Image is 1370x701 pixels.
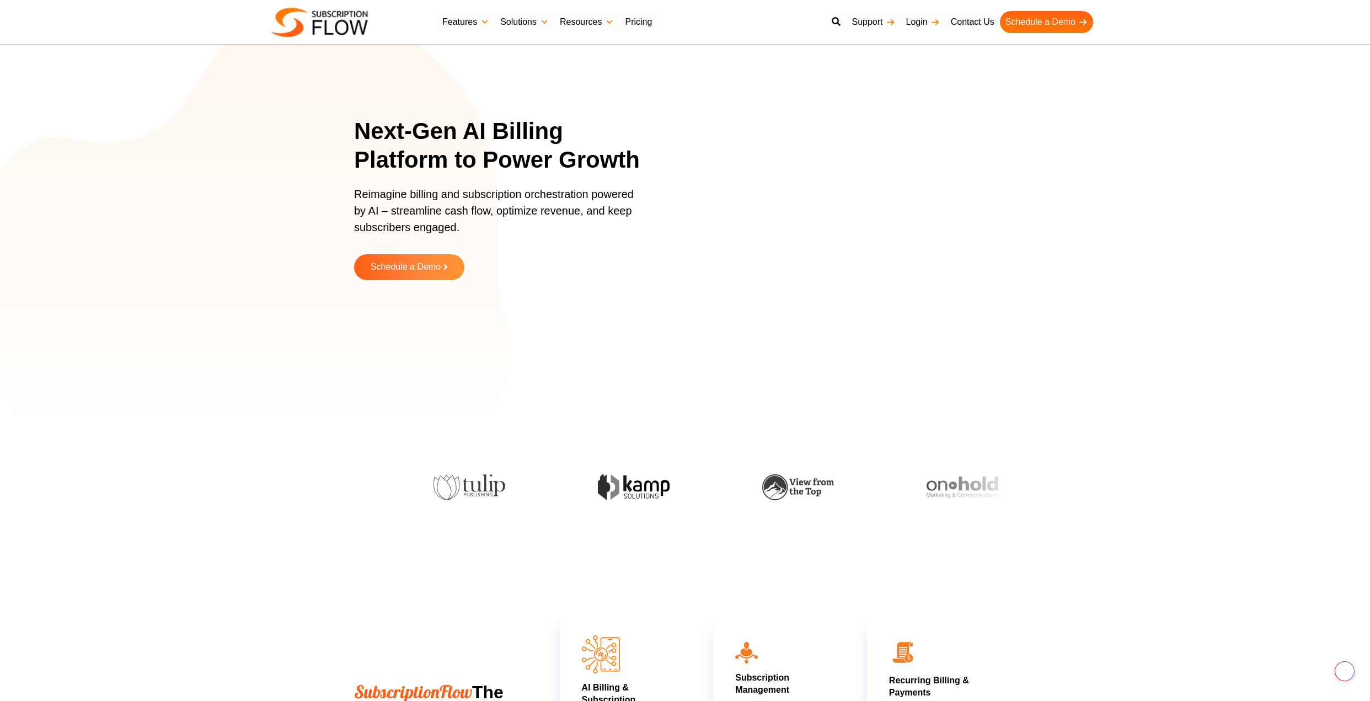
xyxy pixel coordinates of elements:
[354,254,464,280] a: Schedule a Demo
[495,11,554,33] a: Solutions
[554,11,619,33] a: Resources
[582,635,620,673] img: AI Billing & Subscription Managements
[889,639,917,666] img: 02
[437,11,495,33] a: Features
[271,8,368,37] img: Subscriptionflow
[762,474,833,500] img: view-from-the-top
[1000,11,1093,33] a: Schedule a Demo
[371,263,441,272] span: Schedule a Demo
[597,474,668,500] img: kamp-solution
[354,117,655,175] h1: Next-Gen AI Billing Platform to Power Growth
[735,642,758,663] img: icon10
[619,11,657,33] a: Pricing
[846,11,900,33] a: Support
[432,474,504,501] img: tulip-publishing
[901,11,945,33] a: Login
[889,676,969,697] a: Recurring Billing & Payments
[945,11,1000,33] a: Contact Us
[735,673,789,694] a: Subscription Management
[354,186,641,247] p: Reimagine billing and subscription orchestration powered by AI – streamline cash flow, optimize r...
